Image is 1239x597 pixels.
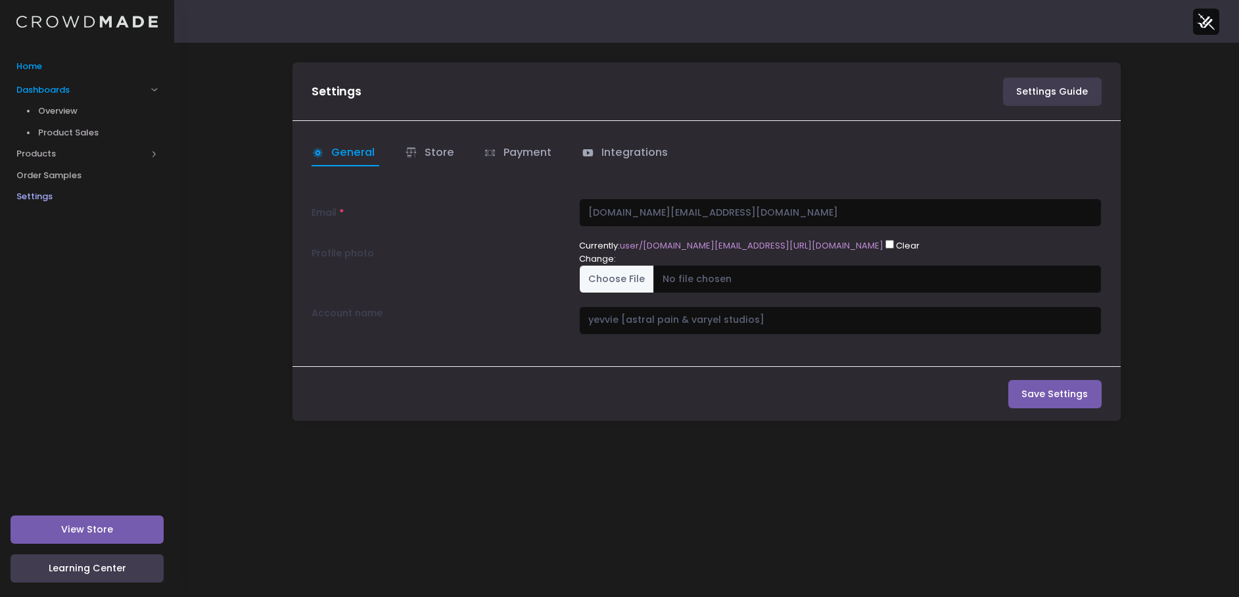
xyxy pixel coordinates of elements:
span: Learning Center [49,561,126,575]
label: Email [306,199,573,227]
a: user/[DOMAIN_NAME][EMAIL_ADDRESS][URL][DOMAIN_NAME] [620,239,883,252]
a: View Store [11,515,164,544]
span: Order Samples [16,169,158,182]
a: Store [405,141,459,166]
button: Save Settings [1008,380,1102,408]
span: View Store [61,523,113,536]
span: Overview [38,105,158,118]
div: Currently: Change: [573,239,1108,293]
span: Product Sales [38,126,158,139]
a: Payment [484,141,556,166]
span: Save Settings [1021,387,1088,400]
span: Settings [16,190,158,203]
span: Products [16,147,147,160]
a: Integrations [582,141,672,166]
span: Home [16,60,158,73]
a: Settings Guide [1003,78,1102,106]
span: Dashboards [16,84,147,97]
label: Clear [896,239,920,252]
a: Learning Center [11,554,164,583]
label: Account name [312,306,383,320]
img: Logo [16,16,158,28]
label: Profile photo [306,239,573,293]
h3: Settings [312,85,362,99]
img: User [1193,9,1219,35]
a: General [312,141,379,166]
